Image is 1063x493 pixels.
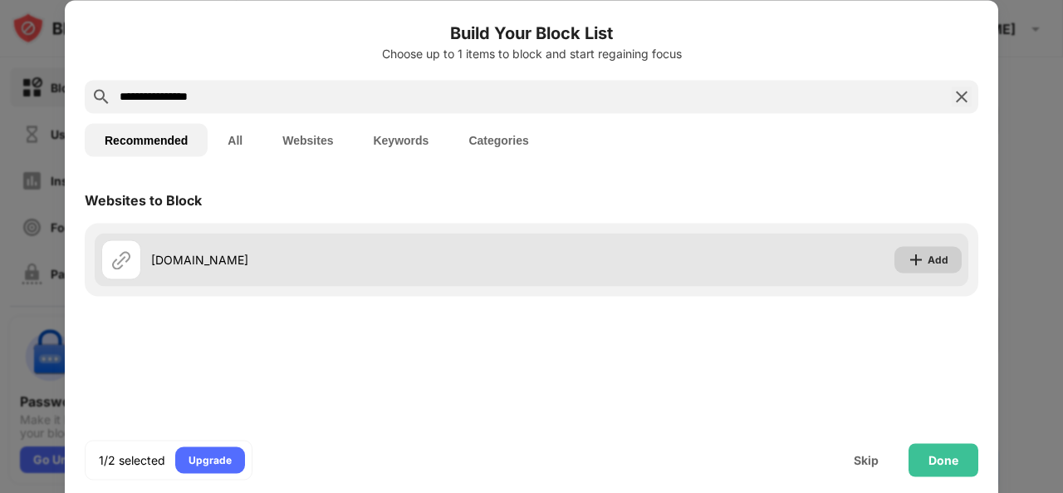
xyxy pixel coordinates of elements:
[353,123,448,156] button: Keywords
[448,123,548,156] button: Categories
[151,251,531,269] div: [DOMAIN_NAME]
[91,86,111,106] img: search.svg
[854,453,879,466] div: Skip
[262,123,353,156] button: Websites
[85,20,978,45] h6: Build Your Block List
[85,123,208,156] button: Recommended
[85,191,202,208] div: Websites to Block
[952,86,972,106] img: search-close
[111,249,131,269] img: url.svg
[189,451,232,468] div: Upgrade
[85,47,978,60] div: Choose up to 1 items to block and start regaining focus
[208,123,262,156] button: All
[928,453,958,466] div: Done
[928,251,948,268] div: Add
[99,451,165,468] div: 1/2 selected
